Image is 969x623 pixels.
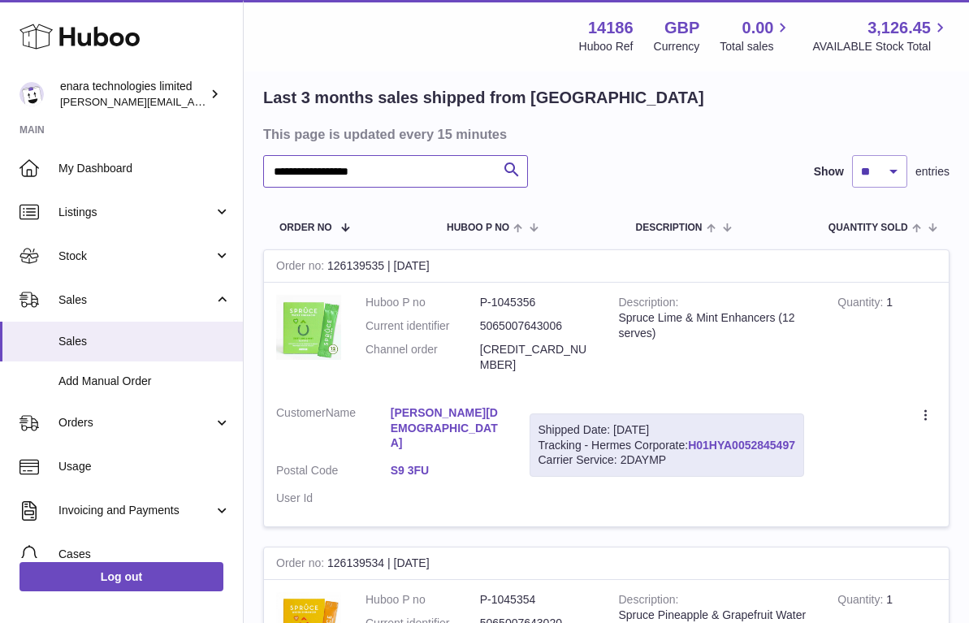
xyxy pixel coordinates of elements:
dt: Huboo P no [366,592,480,608]
span: Order No [279,223,332,233]
a: Log out [19,562,223,591]
span: Listings [58,205,214,220]
img: Dee@enara.co [19,82,44,106]
div: 126139534 | [DATE] [264,547,949,580]
dd: [CREDIT_CARD_NUMBER] [480,342,595,373]
strong: 14186 [588,17,634,39]
div: Tracking - Hermes Corporate: [530,413,804,478]
div: Spruce Lime & Mint Enhancers (12 serves) [619,310,814,341]
strong: Order no [276,259,327,276]
a: H01HYA0052845497 [688,439,795,452]
span: Usage [58,459,231,474]
span: AVAILABLE Stock Total [812,39,950,54]
span: Customer [276,406,326,419]
dt: Current identifier [366,318,480,334]
dd: P-1045356 [480,295,595,310]
span: Orders [58,415,214,430]
span: My Dashboard [58,161,231,176]
span: Add Manual Order [58,374,231,389]
img: 1747669011.jpeg [276,295,341,360]
dd: P-1045354 [480,592,595,608]
a: 0.00 Total sales [720,17,792,54]
strong: Description [619,296,679,313]
div: enara technologies limited [60,79,206,110]
dt: Postal Code [276,463,391,482]
h2: Last 3 months sales shipped from [GEOGRAPHIC_DATA] [263,87,704,109]
span: 0.00 [742,17,774,39]
dt: User Id [276,491,391,506]
span: Invoicing and Payments [58,503,214,518]
dd: 5065007643006 [480,318,595,334]
span: Description [635,223,702,233]
span: Total sales [720,39,792,54]
dt: Channel order [366,342,480,373]
div: Carrier Service: 2DAYMP [539,452,795,468]
span: Sales [58,292,214,308]
strong: Description [619,593,679,610]
div: Huboo Ref [579,39,634,54]
span: 3,126.45 [867,17,931,39]
span: entries [915,164,950,180]
strong: Quantity [837,296,886,313]
strong: GBP [664,17,699,39]
span: Cases [58,547,231,562]
span: [PERSON_NAME][EMAIL_ADDRESS][DOMAIN_NAME] [60,95,326,108]
a: S9 3FU [391,463,505,478]
dt: Huboo P no [366,295,480,310]
h3: This page is updated every 15 minutes [263,125,945,143]
a: 3,126.45 AVAILABLE Stock Total [812,17,950,54]
strong: Quantity [837,593,886,610]
div: Shipped Date: [DATE] [539,422,795,438]
label: Show [814,164,844,180]
strong: Order no [276,556,327,573]
a: [PERSON_NAME][DEMOGRAPHIC_DATA] [391,405,505,452]
td: 1 [825,283,949,393]
dt: Name [276,405,391,456]
div: Currency [654,39,700,54]
span: Huboo P no [447,223,509,233]
span: Quantity Sold [828,223,908,233]
div: 126139535 | [DATE] [264,250,949,283]
span: Stock [58,249,214,264]
span: Sales [58,334,231,349]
